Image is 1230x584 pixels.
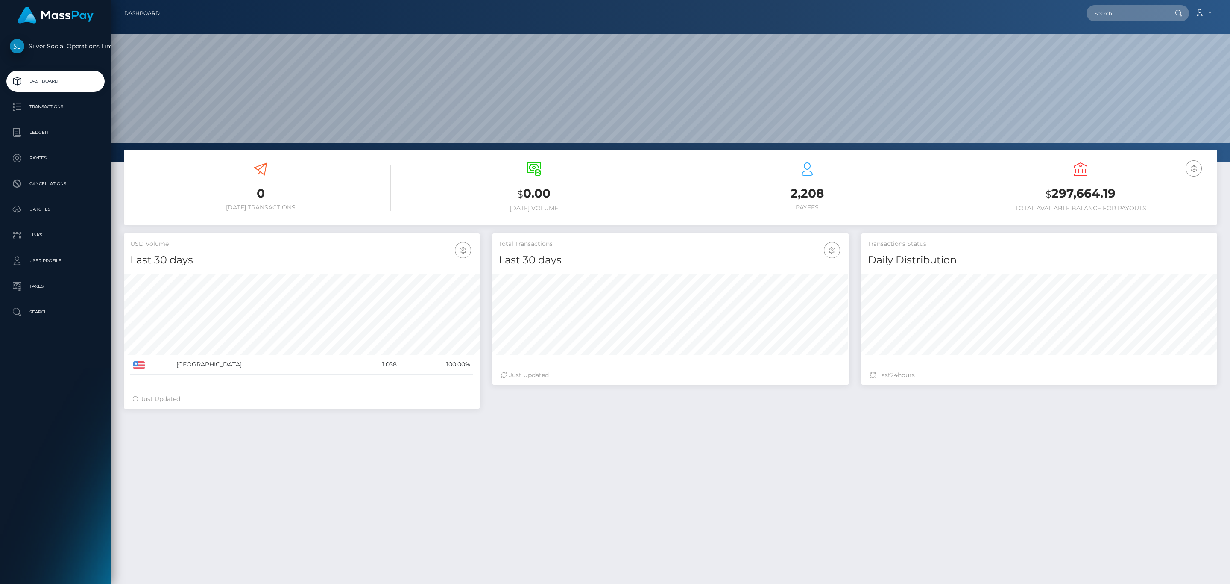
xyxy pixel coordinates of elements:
a: Batches [6,199,105,220]
h6: Total Available Balance for Payouts [950,205,1211,212]
h5: USD Volume [130,240,473,248]
h6: Payees [677,204,937,211]
a: Dashboard [124,4,160,22]
input: Search... [1086,5,1167,21]
p: Payees [10,152,101,165]
a: Search [6,301,105,323]
h6: [DATE] Volume [404,205,664,212]
a: Dashboard [6,71,105,92]
h5: Transactions Status [868,240,1211,248]
p: Dashboard [10,75,101,88]
small: $ [517,188,523,200]
h6: [DATE] Transactions [130,204,391,211]
h3: 0 [130,185,391,202]
p: Batches [10,203,101,216]
p: Cancellations [10,177,101,190]
p: Search [10,306,101,319]
h3: 2,208 [677,185,937,202]
div: Just Updated [132,395,471,404]
h3: 0.00 [404,185,664,203]
p: Ledger [10,126,101,139]
div: Just Updated [501,371,840,380]
h4: Daily Distribution [868,253,1211,268]
td: 100.00% [400,355,474,375]
p: User Profile [10,254,101,267]
p: Taxes [10,280,101,293]
td: [GEOGRAPHIC_DATA] [173,355,349,375]
img: Silver Social Operations Limited [10,39,24,53]
a: Payees [6,147,105,169]
p: Transactions [10,100,101,113]
a: Ledger [6,122,105,143]
h5: Total Transactions [499,240,842,248]
a: Links [6,224,105,246]
span: 24 [890,371,898,379]
a: User Profile [6,250,105,271]
small: $ [1045,188,1051,200]
img: US.png [133,361,145,369]
p: Links [10,229,101,242]
a: Transactions [6,96,105,118]
a: Taxes [6,276,105,297]
div: Last hours [870,371,1209,380]
span: Silver Social Operations Limited [6,42,105,50]
img: MassPay Logo [18,7,94,24]
td: 1,058 [349,355,400,375]
h4: Last 30 days [499,253,842,268]
a: Cancellations [6,173,105,195]
h4: Last 30 days [130,253,473,268]
h3: 297,664.19 [950,185,1211,203]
